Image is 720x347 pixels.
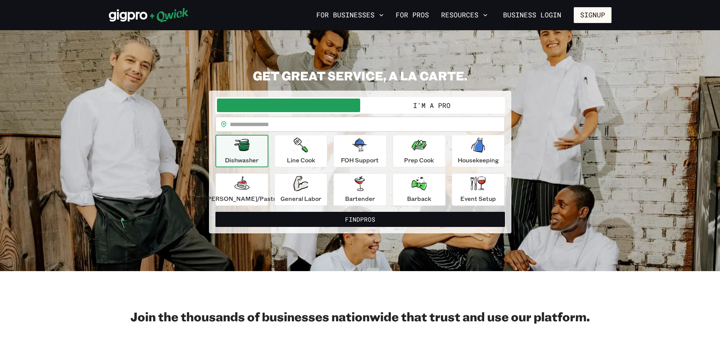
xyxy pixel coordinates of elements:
[345,194,375,203] p: Bartender
[205,194,279,203] p: [PERSON_NAME]/Pastry
[460,194,496,203] p: Event Setup
[225,156,259,165] p: Dishwasher
[215,135,268,167] button: Dishwasher
[215,173,268,206] button: [PERSON_NAME]/Pastry
[280,194,321,203] p: General Labor
[407,194,431,203] p: Barback
[438,9,491,22] button: Resources
[452,173,505,206] button: Event Setup
[313,9,387,22] button: For Businesses
[393,135,446,167] button: Prep Cook
[109,309,612,324] h2: Join the thousands of businesses nationwide that trust and use our platform.
[341,156,379,165] p: FOH Support
[497,7,568,23] a: Business Login
[215,212,505,227] button: FindPros
[360,99,503,112] button: I'm a Pro
[274,135,327,167] button: Line Cook
[217,99,360,112] button: I'm a Business
[452,135,505,167] button: Housekeeping
[274,173,327,206] button: General Labor
[333,135,386,167] button: FOH Support
[333,173,386,206] button: Bartender
[458,156,499,165] p: Housekeeping
[393,173,446,206] button: Barback
[287,156,315,165] p: Line Cook
[574,7,612,23] button: Signup
[209,68,511,83] h2: GET GREAT SERVICE, A LA CARTE.
[393,9,432,22] a: For Pros
[404,156,434,165] p: Prep Cook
